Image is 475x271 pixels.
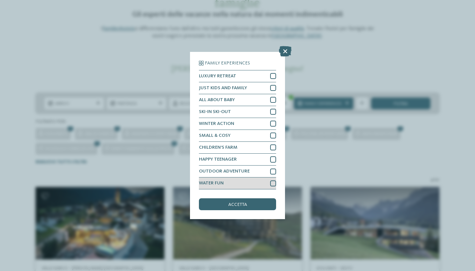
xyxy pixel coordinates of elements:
span: Family Experiences [205,61,250,65]
span: CHILDREN’S FARM [199,145,237,150]
span: WATER FUN [199,181,224,185]
span: LUXURY RETREAT [199,74,236,78]
span: JUST KIDS AND FAMILY [199,86,247,90]
span: HAPPY TEENAGER [199,157,237,162]
span: accetta [228,202,247,207]
span: SMALL & COSY [199,133,231,138]
span: SKI-IN SKI-OUT [199,109,231,114]
span: ALL ABOUT BABY [199,97,235,102]
span: WINTER ACTION [199,121,234,126]
span: OUTDOOR ADVENTURE [199,169,250,174]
